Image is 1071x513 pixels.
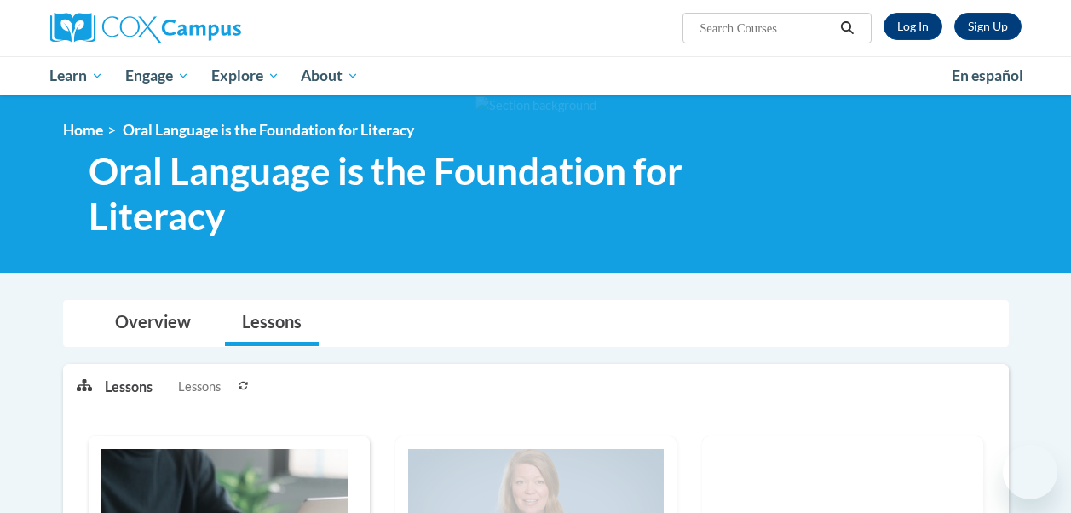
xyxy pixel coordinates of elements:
[50,13,357,43] a: Cox Campus
[475,96,596,115] img: Section background
[63,121,103,139] a: Home
[290,56,370,95] a: About
[114,56,200,95] a: Engage
[941,58,1034,94] a: En español
[123,121,414,139] span: Oral Language is the Foundation for Literacy
[200,56,291,95] a: Explore
[89,148,792,239] span: Oral Language is the Foundation for Literacy
[178,378,221,396] span: Lessons
[884,13,942,40] a: Log In
[301,66,359,86] span: About
[50,13,241,43] img: Cox Campus
[954,13,1022,40] a: Register
[834,18,860,38] button: Search
[37,56,1034,95] div: Main menu
[225,301,319,346] a: Lessons
[952,66,1023,84] span: En español
[39,56,115,95] a: Learn
[211,66,279,86] span: Explore
[125,66,189,86] span: Engage
[105,378,153,396] p: Lessons
[1003,445,1057,499] iframe: Button to launch messaging window
[49,66,103,86] span: Learn
[98,301,208,346] a: Overview
[698,18,834,38] input: Search Courses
